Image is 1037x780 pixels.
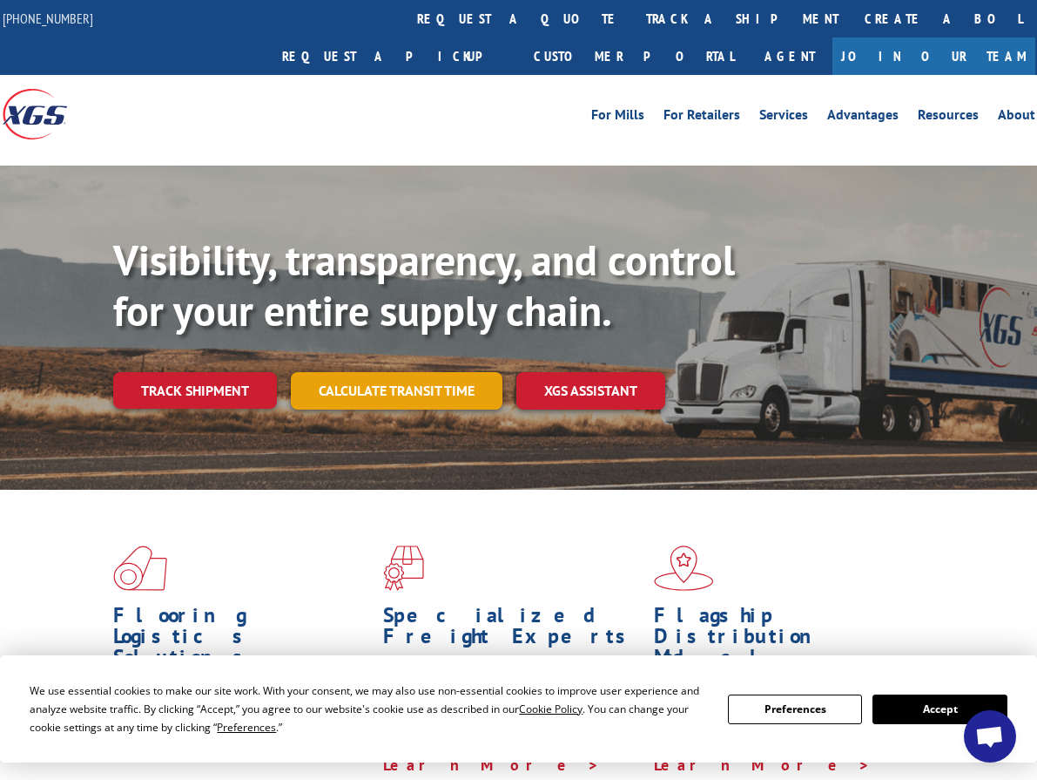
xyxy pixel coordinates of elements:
img: xgs-icon-flagship-distribution-model-red [654,546,714,591]
a: Request a pickup [269,37,521,75]
a: For Retailers [663,108,740,127]
a: Join Our Team [832,37,1035,75]
button: Accept [872,695,1007,724]
a: Resources [918,108,979,127]
a: Customer Portal [521,37,747,75]
b: Visibility, transparency, and control for your entire supply chain. [113,233,735,337]
h1: Specialized Freight Experts [383,605,640,655]
a: Track shipment [113,372,277,409]
img: xgs-icon-focused-on-flooring-red [383,546,424,591]
a: About [998,108,1035,127]
a: For Mills [591,108,644,127]
h1: Flagship Distribution Model [654,605,911,676]
a: Learn More > [383,755,600,775]
a: Advantages [827,108,899,127]
a: [PHONE_NUMBER] [3,10,93,27]
a: Calculate transit time [291,372,502,410]
img: xgs-icon-total-supply-chain-intelligence-red [113,546,167,591]
span: Cookie Policy [519,702,582,716]
span: Preferences [217,720,276,735]
a: Agent [747,37,832,75]
a: Open chat [964,710,1016,763]
h1: Flooring Logistics Solutions [113,605,370,676]
a: XGS ASSISTANT [516,372,665,410]
a: Learn More > [654,755,871,775]
button: Preferences [728,695,862,724]
div: We use essential cookies to make our site work. With your consent, we may also use non-essential ... [30,682,707,736]
a: Services [759,108,808,127]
